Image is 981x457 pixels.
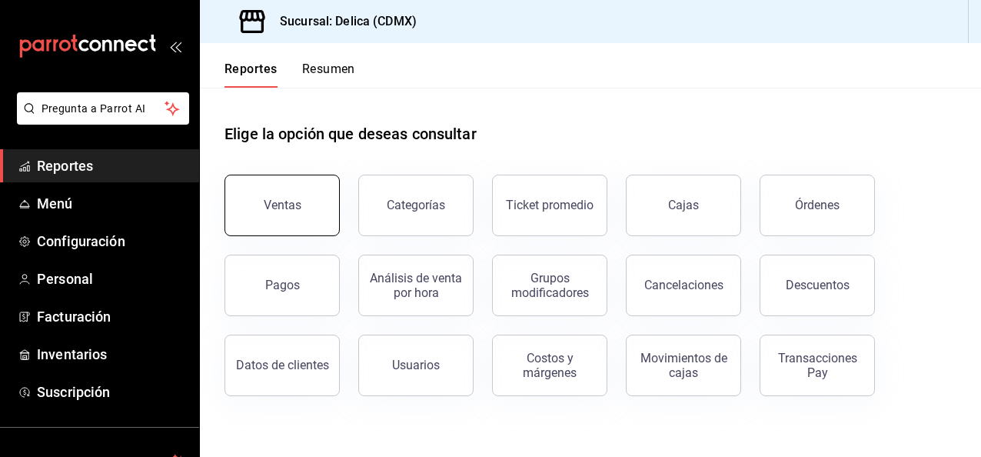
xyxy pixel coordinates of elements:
div: Pagos [265,278,300,292]
div: Ventas [264,198,301,212]
button: Ventas [224,175,340,236]
button: Usuarios [358,335,474,396]
div: Descuentos [786,278,850,292]
h1: Elige la opción que deseas consultar [224,122,477,145]
div: Transacciones Pay [770,351,865,380]
span: Suscripción [37,382,187,402]
button: Descuentos [760,255,875,316]
div: Análisis de venta por hora [368,271,464,300]
button: Análisis de venta por hora [358,255,474,316]
button: Categorías [358,175,474,236]
button: Órdenes [760,175,875,236]
div: Cancelaciones [644,278,723,292]
span: Reportes [37,155,187,176]
button: Cajas [626,175,741,236]
span: Personal [37,269,187,289]
button: Pagos [224,255,340,316]
div: Órdenes [795,198,840,212]
div: Cajas [668,198,699,212]
button: open_drawer_menu [169,40,181,52]
div: navigation tabs [224,62,355,88]
div: Costos y márgenes [502,351,597,380]
button: Transacciones Pay [760,335,875,396]
button: Reportes [224,62,278,88]
span: Inventarios [37,344,187,365]
button: Resumen [302,62,355,88]
button: Ticket promedio [492,175,607,236]
div: Ticket promedio [506,198,594,212]
div: Movimientos de cajas [636,351,731,380]
button: Cancelaciones [626,255,741,316]
span: Configuración [37,231,187,252]
span: Pregunta a Parrot AI [42,101,165,117]
a: Pregunta a Parrot AI [11,112,189,128]
div: Usuarios [392,358,440,372]
button: Movimientos de cajas [626,335,741,396]
span: Facturación [37,306,187,327]
div: Grupos modificadores [502,271,597,300]
button: Costos y márgenes [492,335,607,396]
button: Grupos modificadores [492,255,607,316]
button: Pregunta a Parrot AI [17,92,189,125]
h3: Sucursal: Delica (CDMX) [268,12,417,31]
div: Categorías [387,198,445,212]
span: Menú [37,193,187,214]
div: Datos de clientes [236,358,329,372]
button: Datos de clientes [224,335,340,396]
